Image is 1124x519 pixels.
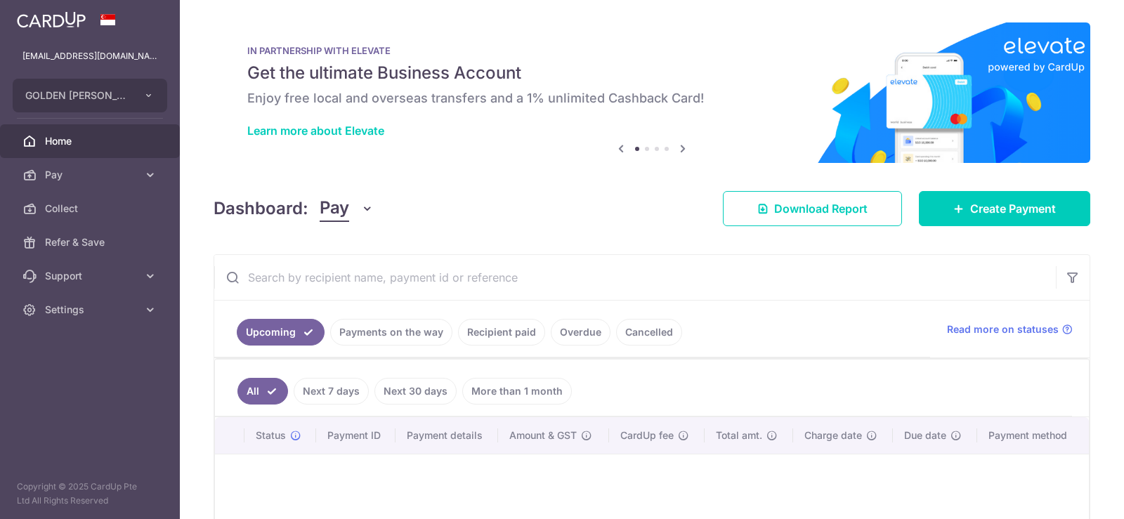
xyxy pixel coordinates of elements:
[509,428,577,442] span: Amount & GST
[919,191,1090,226] a: Create Payment
[45,202,138,216] span: Collect
[374,378,457,405] a: Next 30 days
[45,303,138,317] span: Settings
[970,200,1056,217] span: Create Payment
[45,235,138,249] span: Refer & Save
[330,319,452,346] a: Payments on the way
[17,11,86,28] img: CardUp
[256,428,286,442] span: Status
[247,45,1057,56] p: IN PARTNERSHIP WITH ELEVATE
[620,428,674,442] span: CardUp fee
[904,428,946,442] span: Due date
[214,196,308,221] h4: Dashboard:
[25,88,129,103] span: GOLDEN [PERSON_NAME] MARKETING
[237,319,325,346] a: Upcoming
[13,79,167,112] button: GOLDEN [PERSON_NAME] MARKETING
[45,134,138,148] span: Home
[320,195,374,222] button: Pay
[247,90,1057,107] h6: Enjoy free local and overseas transfers and a 1% unlimited Cashback Card!
[462,378,572,405] a: More than 1 month
[316,417,396,454] th: Payment ID
[551,319,610,346] a: Overdue
[214,255,1056,300] input: Search by recipient name, payment id or reference
[247,124,384,138] a: Learn more about Elevate
[22,49,157,63] p: [EMAIL_ADDRESS][DOMAIN_NAME]
[458,319,545,346] a: Recipient paid
[804,428,862,442] span: Charge date
[45,269,138,283] span: Support
[247,62,1057,84] h5: Get the ultimate Business Account
[947,322,1073,336] a: Read more on statuses
[774,200,868,217] span: Download Report
[214,22,1090,163] img: Renovation banner
[723,191,902,226] a: Download Report
[320,195,349,222] span: Pay
[977,417,1089,454] th: Payment method
[396,417,499,454] th: Payment details
[294,378,369,405] a: Next 7 days
[616,319,682,346] a: Cancelled
[716,428,762,442] span: Total amt.
[45,168,138,182] span: Pay
[947,322,1059,336] span: Read more on statuses
[237,378,288,405] a: All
